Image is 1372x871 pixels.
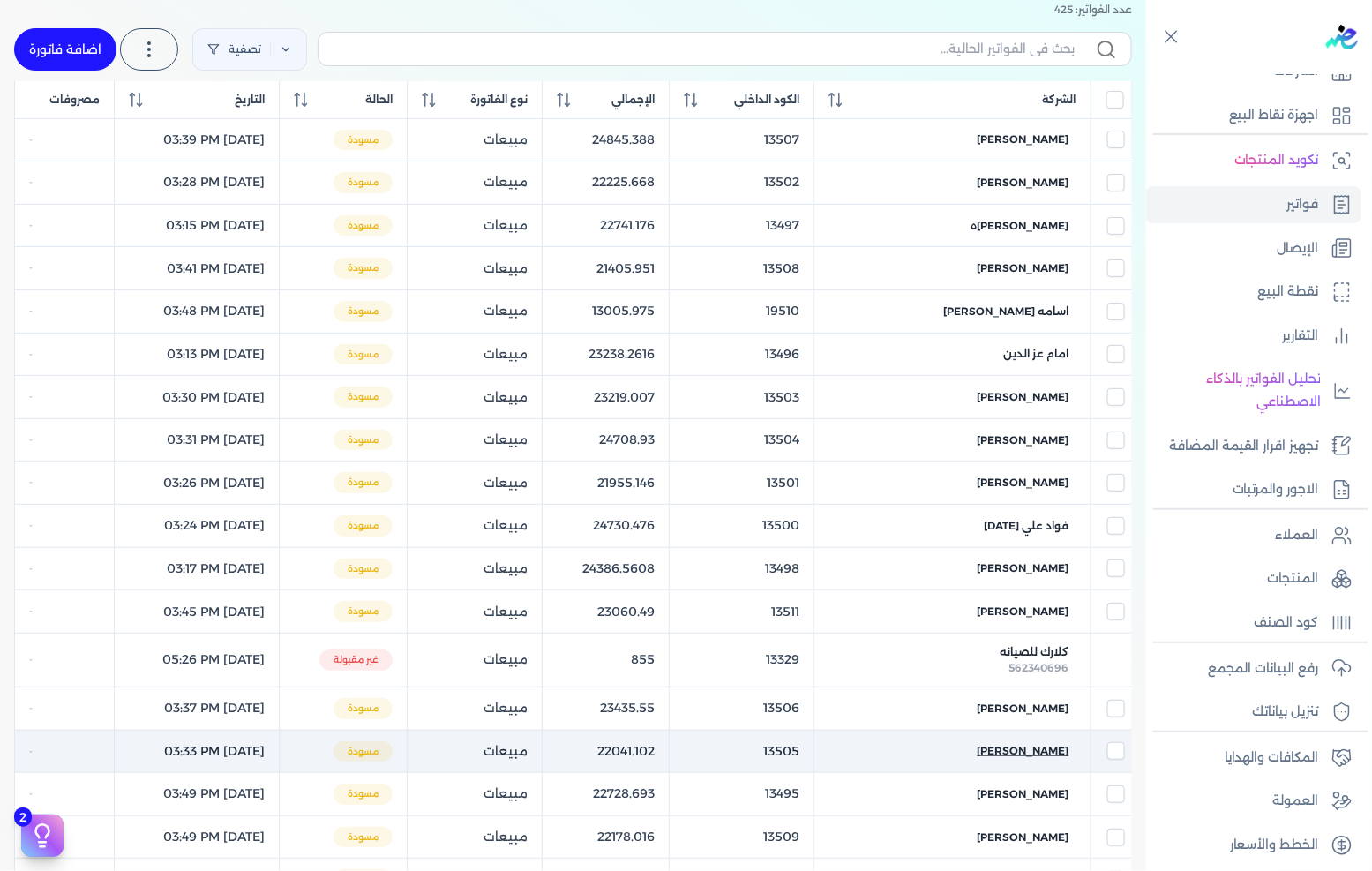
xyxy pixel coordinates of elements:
div: - [29,304,100,319]
a: فواتير [1146,186,1361,223]
span: الشركة [1043,92,1076,108]
td: مبيعات [408,290,543,334]
td: مبيعات [408,247,543,290]
a: تكويد المنتجات [1146,142,1361,179]
td: [DATE] 03:41 PM [114,247,279,290]
td: 13495 [670,773,814,816]
a: تصفية [192,28,307,71]
td: مبيعات [408,204,543,247]
a: الإيصال [1146,230,1361,267]
td: مبيعات [408,418,543,462]
span: 562340696 [1009,661,1069,674]
p: تحليل الفواتير بالذكاء الاصطناعي [1155,368,1321,413]
td: 21955.146 [542,462,669,505]
div: - [29,519,100,533]
td: 24708.93 [542,418,669,462]
span: [PERSON_NAME] [978,830,1069,845]
a: اجهزة نقاط البيع [1146,97,1361,134]
span: مسودة [334,559,393,580]
div: - [29,562,100,576]
span: مسودة [334,430,393,451]
td: 24730.476 [542,505,669,548]
td: مبيعات [408,118,543,161]
span: [PERSON_NAME] [978,175,1069,191]
p: الخطط والأسعار [1230,834,1319,857]
a: الاجور والمرتبات [1146,471,1361,508]
p: اجهزة نقاط البيع [1229,104,1319,127]
td: 13501 [670,462,814,505]
div: - [29,702,100,716]
td: 23219.007 [542,376,669,419]
td: [DATE] 03:17 PM [114,547,279,590]
td: 22178.016 [542,815,669,859]
td: [DATE] 03:26 PM [114,462,279,505]
span: [PERSON_NAME] [978,701,1069,717]
a: اضافة فاتورة [14,28,116,71]
div: - [29,745,100,759]
div: - [29,219,100,233]
td: 24845.388 [542,118,669,161]
div: - [29,433,100,447]
div: - [29,261,100,275]
span: مسودة [334,301,393,322]
td: [DATE] 03:33 PM [114,730,279,773]
span: مسودة [334,344,393,365]
td: 22728.693 [542,773,669,816]
img: logo [1326,25,1358,49]
p: فواتير [1287,193,1319,216]
span: [PERSON_NAME] [978,786,1069,802]
td: مبيعات [408,462,543,505]
td: [DATE] 03:13 PM [114,333,279,376]
p: التقارير [1283,325,1319,348]
td: [DATE] 03:45 PM [114,590,279,634]
input: بحث في الفواتير الحالية... [333,40,1075,58]
span: مسودة [334,130,393,151]
td: مبيعات [408,333,543,376]
button: 2 [21,815,64,857]
span: مسودة [334,472,393,493]
td: 23060.49 [542,590,669,634]
td: 13508 [670,247,814,290]
span: الحالة [365,92,393,108]
td: [DATE] 03:24 PM [114,505,279,548]
span: الإجمالي [611,92,655,108]
span: [PERSON_NAME] [978,260,1069,276]
span: الكود الداخلي [734,92,799,108]
span: [PERSON_NAME] [978,604,1069,619]
p: نقطة البيع [1258,281,1319,304]
a: نقطة البيع [1146,274,1361,311]
td: [DATE] 03:48 PM [114,290,279,334]
td: 22041.102 [542,730,669,773]
td: مبيعات [408,161,543,205]
td: 19510 [670,290,814,334]
td: مبيعات [408,376,543,419]
div: - [29,830,100,845]
td: مبيعات [408,547,543,590]
span: مسودة [334,601,393,622]
span: مسودة [334,515,393,537]
p: العمولة [1273,790,1319,813]
span: اسامه [PERSON_NAME] [944,304,1069,319]
td: 21405.951 [542,247,669,290]
span: فواد علي [DATE] [985,518,1069,534]
td: مبيعات [408,773,543,816]
td: 22225.668 [542,161,669,205]
td: 13500 [670,505,814,548]
span: مسودة [334,784,393,805]
div: - [29,348,100,362]
a: الخطط والأسعار [1146,827,1361,864]
span: [PERSON_NAME] [978,560,1069,576]
p: تكويد المنتجات [1234,149,1319,172]
span: [PERSON_NAME] [978,389,1069,405]
td: 13498 [670,547,814,590]
a: تجهيز اقرار القيمة المضافة [1146,428,1361,465]
div: عدد الفواتير: 425 [14,2,1132,18]
td: 22741.176 [542,204,669,247]
td: 13511 [670,590,814,634]
td: [DATE] 03:39 PM [114,118,279,161]
a: المنتجات [1146,560,1361,597]
p: المنتجات [1268,567,1319,590]
a: رفع البيانات المجمع [1146,650,1361,687]
td: مبيعات [408,590,543,634]
span: مسودة [334,387,393,408]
